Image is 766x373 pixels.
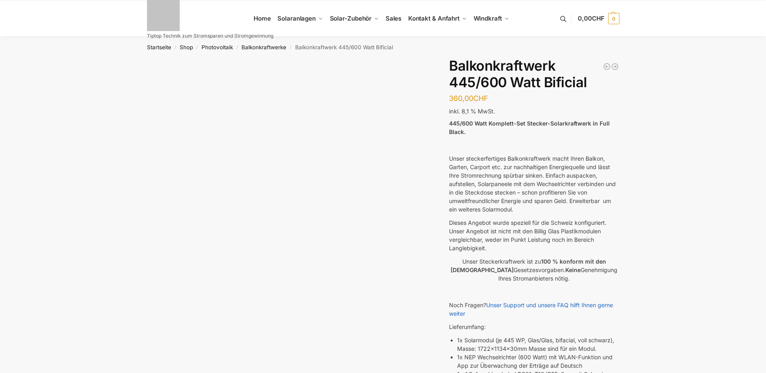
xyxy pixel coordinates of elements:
[408,15,460,22] span: Kontakt & Anfahrt
[132,37,634,58] nav: Breadcrumb
[611,63,619,71] a: Balkonkraftwerk 600/810 Watt Fullblack
[449,323,619,331] p: Lieferumfang:
[171,44,180,51] span: /
[592,15,604,22] span: CHF
[386,15,402,22] span: Sales
[457,336,619,353] li: 1x Solarmodul (je 445 WP, Glas/Glas, bifacial, voll schwarz), Masse: 1722x1134x30mm Masse sind fü...
[449,94,488,103] bdi: 360,00
[578,15,604,22] span: 0,00
[201,44,233,50] a: Photovoltaik
[449,257,619,283] p: Unser Steckerkraftwerk ist zu Gesetzesvorgaben. Genehmigung Ihres Stromanbieters nötig.
[473,94,488,103] span: CHF
[565,266,581,273] strong: Keine
[274,0,326,37] a: Solaranlagen
[326,0,382,37] a: Solar-Zubehör
[241,44,286,50] a: Balkonkraftwerke
[603,63,611,71] a: Steckerkraftwerk 890 Watt mit verstellbaren Balkonhalterungen inkl. Lieferung
[405,0,470,37] a: Kontakt & Anfahrt
[180,44,193,50] a: Shop
[233,44,241,51] span: /
[382,0,405,37] a: Sales
[449,301,619,318] p: Noch Fragen?
[147,34,273,38] p: Tiptop Technik zum Stromsparen und Stromgewinnung
[474,15,502,22] span: Windkraft
[330,15,372,22] span: Solar-Zubehör
[470,0,512,37] a: Windkraft
[449,108,495,115] span: inkl. 8,1 % MwSt.
[449,302,613,317] a: Unser Support und unsere FAQ hilft Ihnen gerne weiter
[449,218,619,252] p: Dieses Angebot wurde speziell für die Schweiz konfiguriert. Unser Angebot ist nicht mit den Billi...
[578,6,619,31] a: 0,00CHF 0
[449,120,610,135] strong: 445/600 Watt Komplett-Set Stecker-Solarkraftwerk in Full Black.
[449,58,619,91] h1: Balkonkraftwerk 445/600 Watt Bificial
[457,353,619,370] li: 1x NEP Wechselrichter (600 Watt) mit WLAN-Funktion und App zur Überwachung der Erträge auf Deutsch
[286,44,295,51] span: /
[608,13,619,24] span: 0
[193,44,201,51] span: /
[277,15,316,22] span: Solaranlagen
[147,44,171,50] a: Startseite
[449,154,619,214] p: Unser steckerfertiges Balkonkraftwerk macht Ihren Balkon, Garten, Carport etc. zur nachhaltigen E...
